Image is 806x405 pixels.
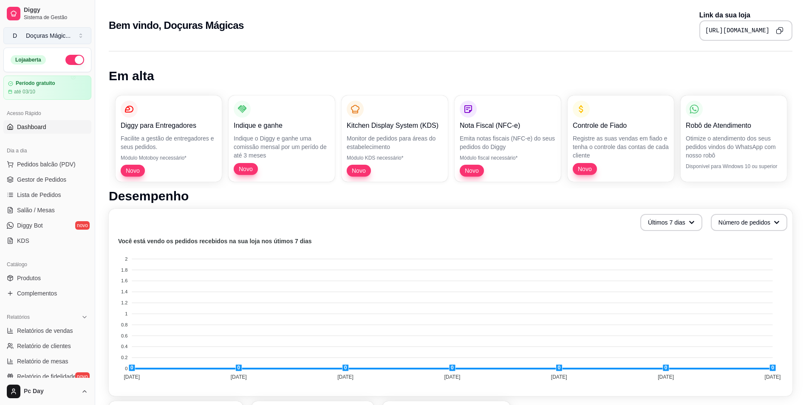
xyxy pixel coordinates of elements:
[14,88,35,95] article: até 03/10
[3,188,91,202] a: Lista de Pedidos
[17,160,76,169] span: Pedidos balcão (PDV)
[17,221,43,230] span: Diggy Bot
[773,24,786,37] button: Copy to clipboard
[699,10,792,20] p: Link da sua loja
[573,121,669,131] p: Controle de Fiado
[17,326,73,335] span: Relatórios de vendas
[17,357,68,366] span: Relatório de mesas
[3,370,91,383] a: Relatório de fidelidadenovo
[235,165,256,173] span: Novo
[3,3,91,24] a: DiggySistema de Gestão
[3,157,91,171] button: Pedidos balcão (PDV)
[121,121,217,131] p: Diggy para Entregadores
[3,287,91,300] a: Complementos
[17,123,46,131] span: Dashboard
[705,26,769,35] pre: [URL][DOMAIN_NAME]
[455,96,561,182] button: Nota Fiscal (NFC-e)Emita notas fiscais (NFC-e) do seus pedidos do DiggyMódulo fiscal necessário*Novo
[444,374,460,380] tspan: [DATE]
[121,134,217,151] p: Facilite a gestão de entregadores e seus pedidos.
[348,166,369,175] span: Novo
[347,121,443,131] p: Kitchen Display System (KDS)
[121,289,127,294] tspan: 1.4
[3,271,91,285] a: Produtos
[3,76,91,100] a: Período gratuitoaté 03/10
[3,173,91,186] a: Gestor de Pedidos
[711,214,787,231] button: Número de pedidos
[16,80,55,87] article: Período gratuito
[3,144,91,157] div: Dia a dia
[573,134,669,160] p: Registre as suas vendas em fiado e tenha o controle das contas de cada cliente
[109,188,792,204] h1: Desempenho
[121,267,127,273] tspan: 1.8
[347,155,443,161] p: Módulo KDS necessário*
[125,311,127,316] tspan: 1
[658,374,674,380] tspan: [DATE]
[3,203,91,217] a: Salão / Mesas
[551,374,567,380] tspan: [DATE]
[3,354,91,368] a: Relatório de mesas
[3,107,91,120] div: Acesso Rápido
[121,278,127,283] tspan: 1.6
[3,219,91,232] a: Diggy Botnovo
[231,374,247,380] tspan: [DATE]
[229,96,335,182] button: Indique e ganheIndique o Diggy e ganhe uma comissão mensal por um perído de até 3 mesesNovo
[124,374,140,380] tspan: [DATE]
[24,388,78,395] span: Pc Day
[234,134,330,160] p: Indique o Diggy e ganhe uma comissão mensal por um perído de até 3 meses
[3,381,91,402] button: Pc Day
[686,134,782,160] p: Otimize o atendimento dos seus pedidos vindos do WhatsApp com nosso robô
[460,121,556,131] p: Nota Fiscal (NFC-e)
[17,206,55,214] span: Salão / Mesas
[765,374,781,380] tspan: [DATE]
[574,165,595,173] span: Novo
[11,55,46,65] div: Loja aberta
[3,234,91,247] a: KDS
[121,322,127,327] tspan: 0.8
[26,31,71,40] div: Doçuras Mágic ...
[121,355,127,360] tspan: 0.2
[109,68,792,84] h1: Em alta
[461,166,482,175] span: Novo
[121,300,127,305] tspan: 1.2
[24,6,88,14] span: Diggy
[17,372,76,381] span: Relatório de fidelidade
[460,134,556,151] p: Emita notas fiscais (NFC-e) do seus pedidos do Diggy
[125,256,127,262] tspan: 2
[3,258,91,271] div: Catálogo
[17,289,57,298] span: Complementos
[686,163,782,170] p: Disponível para Windows 10 ou superior
[125,366,127,371] tspan: 0
[11,31,19,40] span: D
[3,339,91,353] a: Relatório de clientes
[568,96,674,182] button: Controle de FiadoRegistre as suas vendas em fiado e tenha o controle das contas de cada clienteNovo
[17,236,29,245] span: KDS
[3,27,91,44] button: Select a team
[17,274,41,282] span: Produtos
[681,96,787,182] button: Robô de AtendimentoOtimize o atendimento dos seus pedidos vindos do WhatsApp com nosso robôDispon...
[121,333,127,338] tspan: 0.6
[17,191,61,199] span: Lista de Pedidos
[121,155,217,161] p: Módulo Motoboy necessário*
[234,121,330,131] p: Indique e ganhe
[3,324,91,337] a: Relatórios de vendas
[686,121,782,131] p: Robô de Atendimento
[24,14,88,21] span: Sistema de Gestão
[7,314,30,321] span: Relatórios
[347,134,443,151] p: Monitor de pedidos para áreas do estabelecimento
[17,175,66,184] span: Gestor de Pedidos
[460,155,556,161] p: Módulo fiscal necessário*
[121,344,127,349] tspan: 0.4
[342,96,448,182] button: Kitchen Display System (KDS)Monitor de pedidos para áreas do estabelecimentoMódulo KDS necessário...
[122,166,143,175] span: Novo
[118,238,312,245] text: Você está vendo os pedidos recebidos na sua loja nos útimos 7 dias
[337,374,354,380] tspan: [DATE]
[3,120,91,134] a: Dashboard
[116,96,222,182] button: Diggy para EntregadoresFacilite a gestão de entregadores e seus pedidos.Módulo Motoboy necessário...
[65,55,84,65] button: Alterar Status
[640,214,702,231] button: Últimos 7 dias
[17,342,71,350] span: Relatório de clientes
[109,19,244,32] h2: Bem vindo, Doçuras Mágicas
